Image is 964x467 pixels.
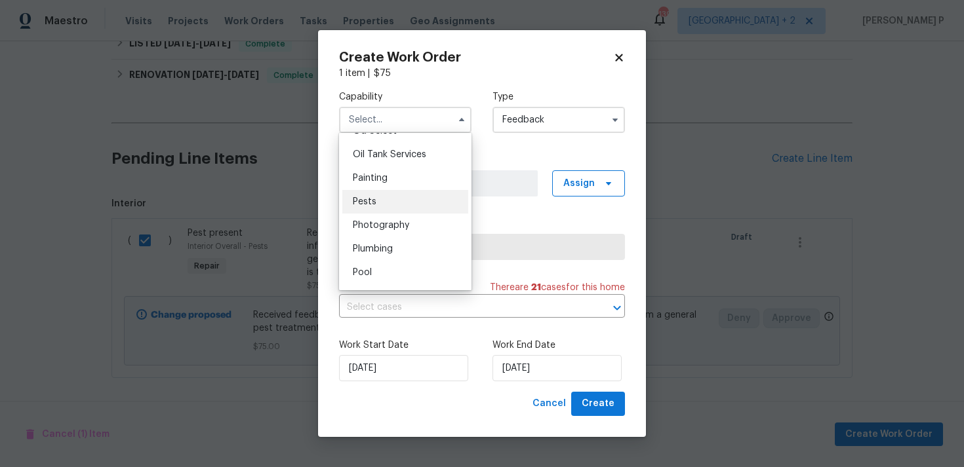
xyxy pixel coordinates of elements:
[608,299,626,317] button: Open
[350,240,614,253] span: Select trade partner
[492,90,625,103] label: Type
[531,283,541,292] span: 21
[454,112,470,128] button: Hide options
[582,396,614,412] span: Create
[490,281,625,294] span: There are case s for this home
[607,112,623,128] button: Show options
[339,339,472,352] label: Work Start Date
[339,90,472,103] label: Capability
[374,69,391,78] span: $ 75
[492,107,625,133] input: Select...
[339,51,613,64] h2: Create Work Order
[339,107,472,133] input: Select...
[353,244,393,253] span: Plumbing
[339,154,625,167] label: Work Order Manager
[353,150,426,159] span: Oil Tank Services
[527,392,571,416] button: Cancel
[492,339,625,352] label: Work End Date
[339,355,468,381] input: M/D/YYYY
[339,67,625,80] div: 1 item |
[532,396,566,412] span: Cancel
[571,392,625,416] button: Create
[353,197,376,206] span: Pests
[339,297,588,318] input: Select cases
[492,355,622,381] input: M/D/YYYY
[353,174,388,183] span: Painting
[563,177,595,190] span: Assign
[353,268,372,277] span: Pool
[339,217,625,231] label: Trade Partner
[353,221,409,230] span: Photography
